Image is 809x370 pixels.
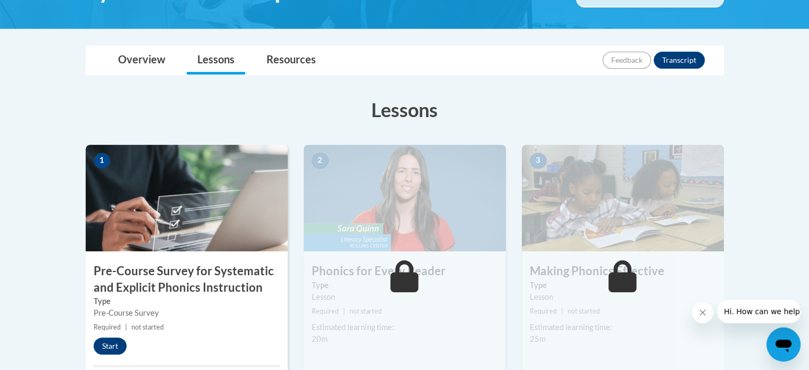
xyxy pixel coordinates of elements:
div: Estimated learning time: [312,322,498,333]
img: Course Image [304,145,506,251]
span: 25m [530,334,546,343]
button: Start [94,338,127,355]
span: | [125,323,127,331]
span: 2 [312,153,329,169]
span: | [561,307,563,315]
label: Type [530,279,716,291]
span: 20m [312,334,328,343]
h3: Phonics for Every Reader [304,263,506,279]
img: Course Image [86,145,288,251]
span: Required [312,307,339,315]
span: Required [94,323,121,331]
label: Type [94,295,280,307]
span: not started [568,307,600,315]
a: Overview [107,46,176,75]
a: Lessons [187,46,245,75]
span: 3 [530,153,547,169]
span: 1 [94,153,111,169]
div: Estimated learning time: [530,322,716,333]
iframe: Button to launch messaging window [766,327,800,361]
button: Feedback [603,52,651,69]
span: Hi. How can we help? [6,7,86,16]
button: Transcript [654,52,705,69]
div: Lesson [312,291,498,303]
label: Type [312,279,498,291]
h3: Pre-Course Survey for Systematic and Explicit Phonics Instruction [86,263,288,296]
span: not started [131,323,164,331]
span: not started [349,307,382,315]
a: Resources [256,46,327,75]
img: Course Image [522,145,724,251]
h3: Lessons [86,96,724,123]
span: Required [530,307,557,315]
iframe: Message from company [718,300,800,323]
span: | [343,307,345,315]
div: Pre-Course Survey [94,307,280,319]
div: Lesson [530,291,716,303]
iframe: Close message [692,302,713,323]
h3: Making Phonics Effective [522,263,724,279]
